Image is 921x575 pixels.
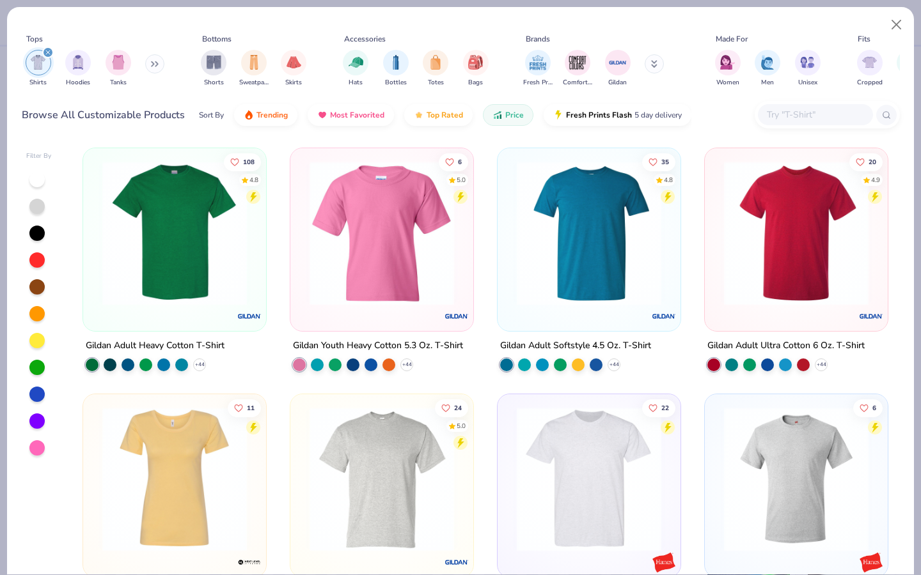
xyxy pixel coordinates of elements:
[26,151,52,161] div: Filter By
[26,50,51,88] button: filter button
[303,407,460,551] img: 91159a56-43a2-494b-b098-e2c28039eaf0
[857,50,883,88] button: filter button
[563,78,592,88] span: Comfort Colors
[458,158,462,165] span: 6
[605,50,631,88] button: filter button
[244,158,255,165] span: 108
[651,549,677,574] img: Hanes logo
[239,50,269,88] div: filter for Sweatpants
[96,407,253,551] img: 57638cd2-f5ba-40e8-8ffb-c903327e20de
[872,404,876,411] span: 6
[871,175,880,185] div: 4.9
[766,107,864,122] input: Try "T-Shirt"
[755,50,780,88] div: filter for Men
[849,153,883,171] button: Like
[201,50,226,88] button: filter button
[383,50,409,88] button: filter button
[457,175,466,185] div: 5.0
[718,161,875,305] img: 3c1a081b-6ca8-4a00-a3b6-7ee979c43c2b
[285,78,302,88] span: Skirts
[760,55,775,70] img: Men Image
[428,78,444,88] span: Totes
[429,55,443,70] img: Totes Image
[317,110,327,120] img: most_fav.gif
[402,361,412,369] span: + 44
[642,153,675,171] button: Like
[65,50,91,88] button: filter button
[248,404,255,411] span: 11
[281,50,306,88] div: filter for Skirts
[444,303,469,329] img: Gildan logo
[869,158,876,165] span: 20
[207,55,221,70] img: Shorts Image
[761,78,774,88] span: Men
[228,399,262,417] button: Like
[667,407,824,551] img: da39168d-b866-421b-b361-91dc64d13b28
[715,50,741,88] button: filter button
[720,55,735,70] img: Women Image
[715,50,741,88] div: filter for Women
[651,303,677,329] img: Gildan logo
[510,161,668,305] img: 6e5b4623-b2d7-47aa-a31d-c127d7126a18
[237,303,262,329] img: Gildan logo
[857,78,883,88] span: Cropped
[343,50,368,88] div: filter for Hats
[457,421,466,431] div: 5.0
[293,338,463,354] div: Gildan Youth Heavy Cotton 5.3 Oz. T-Shirt
[566,110,632,120] span: Fresh Prints Flash
[523,50,553,88] button: filter button
[86,338,224,354] div: Gildan Adult Heavy Cotton T-Shirt
[755,50,780,88] button: filter button
[605,50,631,88] div: filter for Gildan
[523,78,553,88] span: Fresh Prints
[256,110,288,120] span: Trending
[795,50,821,88] button: filter button
[707,338,865,354] div: Gildan Adult Ultra Cotton 6 Oz. T-Shirt
[526,33,550,45] div: Brands
[204,78,224,88] span: Shorts
[383,50,409,88] div: filter for Bottles
[454,404,462,411] span: 24
[468,78,483,88] span: Bags
[303,161,460,305] img: db3463ef-4353-4609-ada1-7539d9cdc7e6
[528,53,547,72] img: Fresh Prints Image
[661,404,669,411] span: 22
[427,110,463,120] span: Top Rated
[439,153,468,171] button: Like
[344,33,386,45] div: Accessories
[500,338,651,354] div: Gildan Adult Softstyle 4.5 Oz. T-Shirt
[202,33,232,45] div: Bottoms
[423,50,448,88] button: filter button
[195,361,205,369] span: + 44
[237,549,262,574] img: Next Level Apparel logo
[858,549,883,574] img: Hanes logo
[718,407,875,551] img: 82523816-8f79-4152-b9f9-75557e61d2d0
[247,55,261,70] img: Sweatpants Image
[544,104,691,126] button: Fresh Prints Flash5 day delivery
[716,78,739,88] span: Women
[858,303,883,329] img: Gildan logo
[862,55,877,70] img: Cropped Image
[460,407,618,551] img: eb8a7d79-df70-4ae7-9864-15be3eca354a
[523,50,553,88] div: filter for Fresh Prints
[308,104,394,126] button: Most Favorited
[199,109,224,121] div: Sort By
[816,361,826,369] span: + 44
[563,50,592,88] button: filter button
[800,55,815,70] img: Unisex Image
[26,33,43,45] div: Tops
[463,50,489,88] div: filter for Bags
[106,50,131,88] div: filter for Tanks
[31,55,45,70] img: Shirts Image
[444,549,469,574] img: Gildan logo
[795,50,821,88] div: filter for Unisex
[250,175,259,185] div: 4.8
[608,78,627,88] span: Gildan
[287,55,301,70] img: Skirts Image
[244,110,254,120] img: trending.gif
[330,110,384,120] span: Most Favorited
[716,33,748,45] div: Made For
[26,50,51,88] div: filter for Shirts
[667,161,824,305] img: ab0ef8e7-4325-4ec5-80a1-ba222ecd1bed
[563,50,592,88] div: filter for Comfort Colors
